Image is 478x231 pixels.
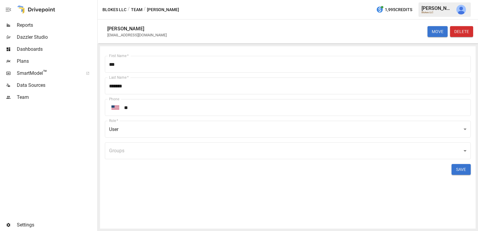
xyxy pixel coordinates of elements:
img: United States [111,105,119,110]
span: Team [17,94,96,101]
span: Dazzler Studio [17,34,96,41]
span: Data Sources [17,82,96,89]
span: 1,995 Credits [385,6,412,14]
div: User [105,121,471,138]
div: [PERSON_NAME] [107,26,144,32]
label: Role [109,118,118,123]
div: [EMAIL_ADDRESS][DOMAIN_NAME] [107,33,167,37]
span: Settings [17,221,96,229]
span: ™ [43,69,47,76]
button: Open flags menu [109,101,122,114]
span: Reports [17,22,96,29]
span: SmartModel [17,70,79,77]
button: DELETE [450,26,473,37]
div: Blokes LLC [422,11,453,14]
button: Julie Wilton [453,1,470,18]
div: / [128,6,130,14]
button: 1,995Credits [374,4,415,15]
label: Phone [109,96,119,102]
img: Julie Wilton [456,5,466,14]
span: Dashboards [17,46,96,53]
label: First Name [109,53,129,58]
button: MOVE [428,26,448,37]
span: Plans [17,58,96,65]
button: SAVE [452,164,471,175]
button: Blokes LLC [102,6,126,14]
button: Team [131,6,142,14]
label: Last Name [109,75,129,80]
div: [PERSON_NAME] [422,5,453,11]
div: / [144,6,146,14]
